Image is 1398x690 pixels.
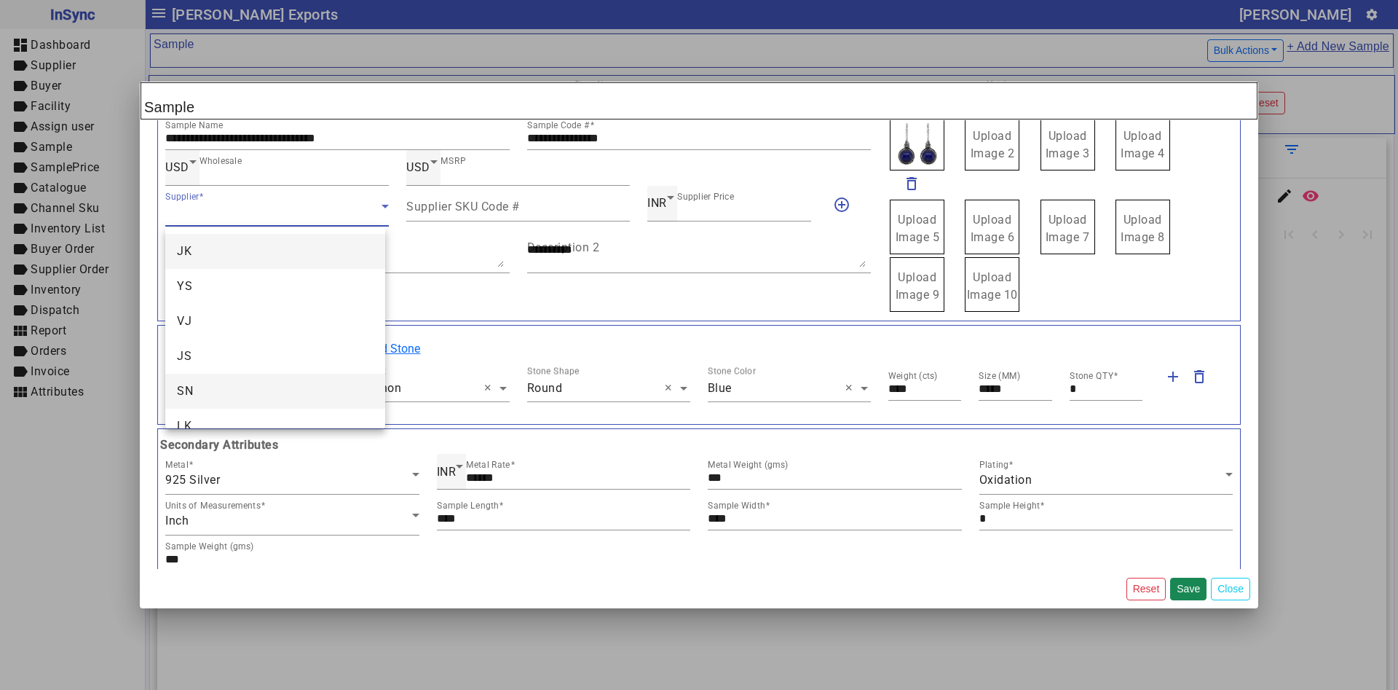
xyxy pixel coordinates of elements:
span: JS [177,348,191,365]
span: SN [177,383,193,400]
span: JK [177,243,191,260]
span: YS [177,278,192,295]
span: LK [177,417,191,435]
span: VJ [177,313,191,330]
